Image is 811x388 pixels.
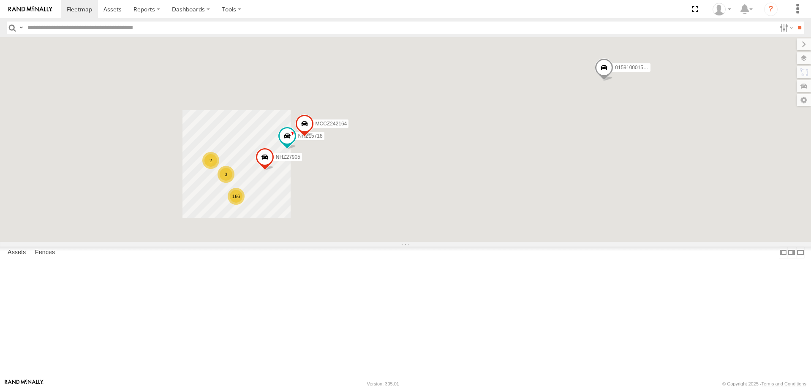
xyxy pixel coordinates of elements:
[787,247,796,259] label: Dock Summary Table to the Right
[18,22,24,34] label: Search Query
[615,65,657,71] span: 015910001545733
[722,381,806,386] div: © Copyright 2025 -
[3,247,30,258] label: Assets
[218,166,234,183] div: 3
[797,94,811,106] label: Map Settings
[5,380,44,388] a: Visit our Website
[316,120,347,126] span: MCCZ242164
[367,381,399,386] div: Version: 305.01
[298,133,323,138] span: NHZ15718
[796,247,805,259] label: Hide Summary Table
[31,247,59,258] label: Fences
[8,6,52,12] img: rand-logo.svg
[710,3,734,16] div: Zulema McIntosch
[202,152,219,169] div: 2
[779,247,787,259] label: Dock Summary Table to the Left
[228,188,245,205] div: 166
[776,22,795,34] label: Search Filter Options
[764,3,778,16] i: ?
[762,381,806,386] a: Terms and Conditions
[276,154,300,160] span: NHZ27905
